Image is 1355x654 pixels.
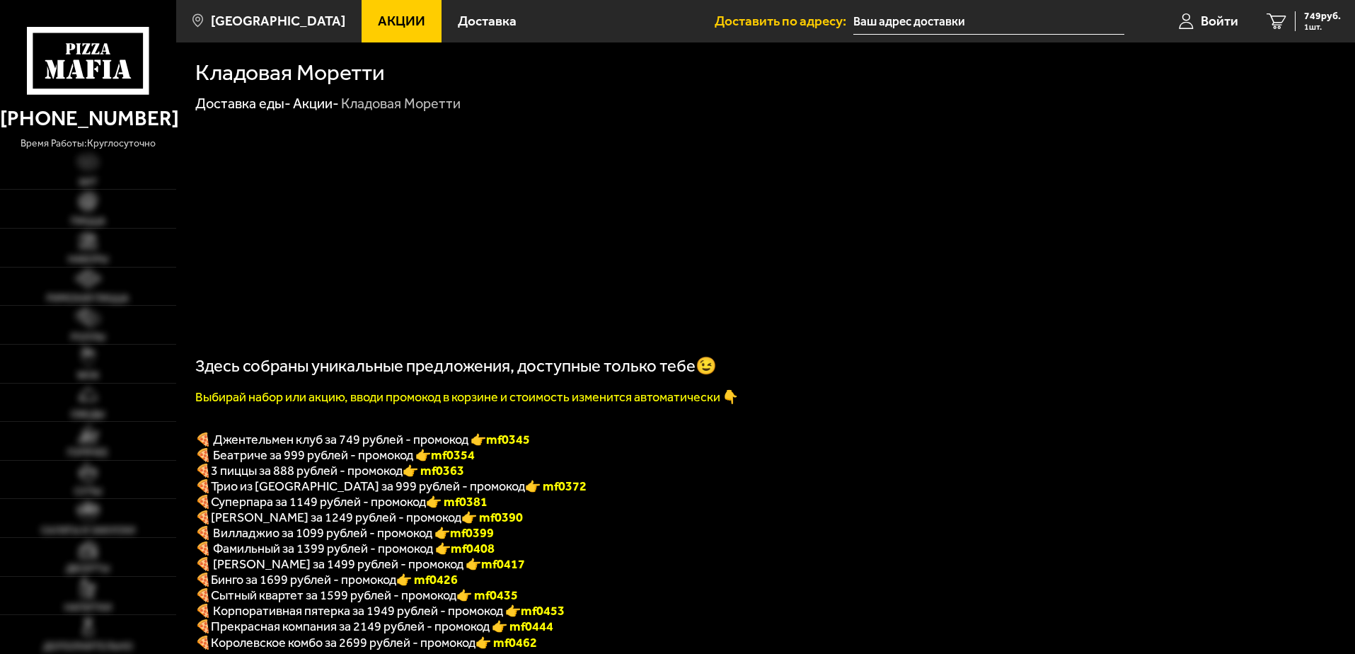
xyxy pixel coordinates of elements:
span: Доставка [458,14,517,28]
span: Обеды [71,410,105,420]
b: mf0345 [486,432,530,447]
b: 👉 mf0390 [461,510,523,525]
span: 🍕 Джентельмен клуб за 749 рублей - промокод 👉 [195,432,530,447]
font: 👉 mf0462 [475,635,537,650]
font: 👉 mf0363 [403,463,464,478]
b: 👉 mf0426 [396,572,458,587]
span: Суперпара за 1149 рублей - промокод [211,494,426,510]
span: Римская пицца [47,294,129,304]
b: mf0417 [481,556,525,572]
span: WOK [77,371,99,381]
span: Напитки [64,603,112,613]
span: Трио из [GEOGRAPHIC_DATA] за 999 рублей - промокод [211,478,525,494]
span: Горячее [67,448,108,458]
font: Выбирай набор или акцию, вводи промокод в корзине и стоимость изменится автоматически 👇 [195,389,738,405]
span: [GEOGRAPHIC_DATA] [211,14,345,28]
b: mf0453 [521,603,565,619]
a: Акции- [293,95,339,112]
span: Акции [378,14,425,28]
span: Королевское комбо за 2699 рублей - промокод [211,635,475,650]
span: Супы [74,487,102,497]
b: 🍕 [195,572,211,587]
font: 👉 mf0372 [525,478,587,494]
font: 🍕 [195,494,211,510]
span: Здесь собраны уникальные предложения, доступные только тебе😉 [195,356,717,376]
span: 🍕 Фамильный за 1399 рублей - промокод 👉 [195,541,495,556]
span: 749 руб. [1304,11,1341,21]
div: Кладовая Моретти [341,95,461,113]
span: 🍕 Беатриче за 999 рублей - промокод 👉 [195,447,475,463]
font: 🍕 [195,463,211,478]
span: Бинго за 1699 рублей - промокод [211,572,396,587]
input: Ваш адрес доставки [853,8,1124,35]
b: 🍕 [195,587,211,603]
span: Пицца [71,217,105,226]
span: 🍕 [PERSON_NAME] за 1499 рублей - промокод 👉 [195,556,525,572]
span: Роллы [71,333,105,343]
span: 🍕 Вилладжио за 1099 рублей - промокод 👉 [195,525,494,541]
span: Сытный квартет за 1599 рублей - промокод [211,587,456,603]
span: Войти [1201,14,1238,28]
span: Хит [79,178,98,188]
b: mf0399 [450,525,494,541]
b: mf0354 [431,447,475,463]
span: [PERSON_NAME] за 1249 рублей - промокод [211,510,461,525]
font: 🍕 [195,478,211,494]
span: 🍕 Корпоративная пятерка за 1949 рублей - промокод 👉 [195,603,565,619]
span: Наборы [68,255,108,265]
a: Доставка еды- [195,95,291,112]
font: 👉 mf0444 [492,619,553,634]
span: Дополнительно [43,642,133,652]
span: Салаты и закуски [41,526,135,536]
span: 1 шт. [1304,23,1341,31]
span: 3 пиццы за 888 рублей - промокод [211,463,403,478]
h1: Кладовая Моретти [195,62,385,84]
span: Десерты [66,564,110,574]
font: 🍕 [195,635,211,650]
span: Доставить по адресу: [715,14,853,28]
font: 👉 mf0381 [426,494,488,510]
b: mf0408 [451,541,495,556]
span: Прекрасная компания за 2149 рублей - промокод [211,619,492,634]
b: 🍕 [195,510,211,525]
font: 🍕 [195,619,211,634]
b: 👉 mf0435 [456,587,518,603]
